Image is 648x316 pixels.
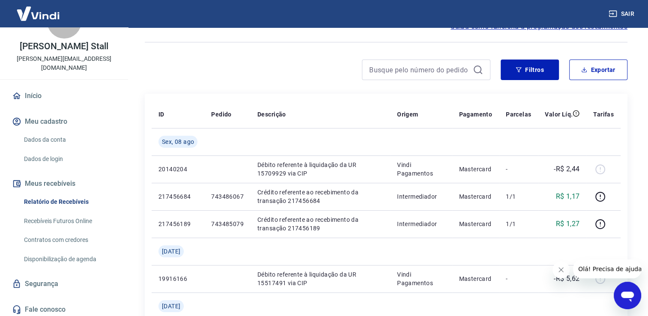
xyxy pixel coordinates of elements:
p: Intermediador [397,220,445,228]
p: -R$ 5,62 [554,274,579,284]
a: Dados da conta [21,131,118,149]
p: Origem [397,110,418,119]
img: Vindi [10,0,66,27]
p: Valor Líq. [545,110,573,119]
p: Débito referente à liquidação da UR 15709929 via CIP [257,161,383,178]
a: Segurança [10,274,118,293]
p: Tarifas [593,110,614,119]
p: -R$ 2,44 [554,164,579,174]
span: Sex, 08 ago [162,137,194,146]
p: 19916166 [158,274,197,283]
a: Contratos com credores [21,231,118,249]
iframe: Mensagem da empresa [573,259,641,278]
iframe: Botão para abrir a janela de mensagens [614,282,641,309]
p: Vindi Pagamentos [397,270,445,287]
span: [DATE] [162,247,180,256]
a: Início [10,86,118,105]
p: Intermediador [397,192,445,201]
p: 217456189 [158,220,197,228]
p: Vindi Pagamentos [397,161,445,178]
p: Mastercard [459,192,492,201]
p: 743486067 [211,192,244,201]
p: Mastercard [459,274,492,283]
p: - [506,165,531,173]
p: Crédito referente ao recebimento da transação 217456189 [257,215,383,233]
span: [DATE] [162,302,180,310]
iframe: Fechar mensagem [552,261,570,278]
p: R$ 1,27 [555,219,579,229]
p: Crédito referente ao recebimento da transação 217456684 [257,188,383,205]
a: Recebíveis Futuros Online [21,212,118,230]
p: Parcelas [506,110,531,119]
button: Meu cadastro [10,112,118,131]
p: Débito referente à liquidação da UR 15517491 via CIP [257,270,383,287]
button: Filtros [501,60,559,80]
p: Mastercard [459,220,492,228]
p: - [506,274,531,283]
p: ID [158,110,164,119]
p: 1/1 [506,220,531,228]
button: Meus recebíveis [10,174,118,193]
button: Sair [607,6,638,22]
p: Pagamento [459,110,492,119]
p: [PERSON_NAME][EMAIL_ADDRESS][DOMAIN_NAME] [7,54,121,72]
p: [PERSON_NAME] Stall [20,42,108,51]
p: 743485079 [211,220,244,228]
p: Descrição [257,110,286,119]
a: Dados de login [21,150,118,168]
p: 20140204 [158,165,197,173]
p: 1/1 [506,192,531,201]
p: R$ 1,17 [555,191,579,202]
a: Disponibilização de agenda [21,250,118,268]
input: Busque pelo número do pedido [369,63,469,76]
p: Pedido [211,110,231,119]
a: Relatório de Recebíveis [21,193,118,211]
p: Mastercard [459,165,492,173]
p: 217456684 [158,192,197,201]
button: Exportar [569,60,627,80]
span: Olá! Precisa de ajuda? [5,6,72,13]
